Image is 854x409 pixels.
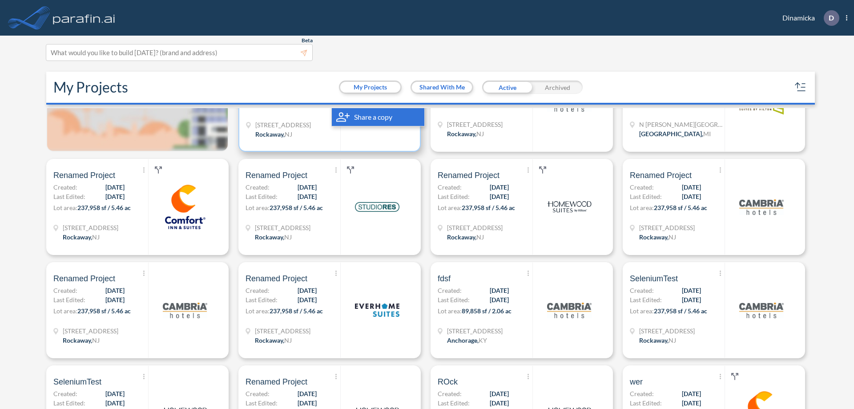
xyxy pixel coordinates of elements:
[105,192,125,201] span: [DATE]
[447,232,484,242] div: Rockaway, NJ
[630,192,662,201] span: Last Edited:
[739,185,784,229] img: logo
[53,273,115,284] span: Renamed Project
[53,79,128,96] h2: My Projects
[490,192,509,201] span: [DATE]
[298,398,317,408] span: [DATE]
[53,170,115,181] span: Renamed Project
[438,273,451,284] span: fdsf
[639,130,703,138] span: [GEOGRAPHIC_DATA] ,
[639,326,695,336] span: 321 Mt Hope Ave
[53,398,85,408] span: Last Edited:
[255,336,292,345] div: Rockaway, NJ
[447,326,503,336] span: 1899 Evergreen Rd
[547,185,592,229] img: logo
[447,336,479,344] span: Anchorage ,
[438,192,470,201] span: Last Edited:
[163,185,207,229] img: logo
[255,233,284,241] span: Rockaway ,
[246,307,270,315] span: Lot area:
[438,182,462,192] span: Created:
[412,82,472,93] button: Shared With Me
[682,389,701,398] span: [DATE]
[482,81,532,94] div: Active
[490,182,509,192] span: [DATE]
[447,233,476,241] span: Rockaway ,
[105,398,125,408] span: [DATE]
[77,307,131,315] span: 237,958 sf / 5.46 ac
[63,223,118,232] span: 321 Mt Hope Ave
[682,182,701,192] span: [DATE]
[479,336,487,344] span: KY
[355,288,399,332] img: logo
[462,204,515,211] span: 237,958 sf / 5.46 ac
[53,307,77,315] span: Lot area:
[490,286,509,295] span: [DATE]
[630,182,654,192] span: Created:
[438,204,462,211] span: Lot area:
[92,336,100,344] span: NJ
[105,389,125,398] span: [DATE]
[105,182,125,192] span: [DATE]
[53,192,85,201] span: Last Edited:
[794,80,808,94] button: sort
[630,295,662,304] span: Last Edited:
[63,336,100,345] div: Rockaway, NJ
[246,273,307,284] span: Renamed Project
[270,204,323,211] span: 237,958 sf / 5.46 ac
[682,286,701,295] span: [DATE]
[284,336,292,344] span: NJ
[630,273,678,284] span: SeleniumTest
[630,389,654,398] span: Created:
[476,233,484,241] span: NJ
[163,288,207,332] img: logo
[447,130,476,138] span: Rockaway ,
[630,286,654,295] span: Created:
[630,398,662,408] span: Last Edited:
[769,10,847,26] div: Dinamicka
[246,170,307,181] span: Renamed Project
[270,307,323,315] span: 237,958 sf / 5.46 ac
[447,120,503,129] span: 321 Mt Hope Ave
[630,204,654,211] span: Lot area:
[298,192,317,201] span: [DATE]
[438,389,462,398] span: Created:
[703,130,711,138] span: MI
[340,82,400,93] button: My Projects
[246,192,278,201] span: Last Edited:
[302,37,313,44] span: Beta
[298,389,317,398] span: [DATE]
[53,286,77,295] span: Created:
[639,232,676,242] div: Rockaway, NJ
[630,170,692,181] span: Renamed Project
[447,223,503,232] span: 321 Mt Hope Ave
[92,233,100,241] span: NJ
[246,286,270,295] span: Created:
[438,295,470,304] span: Last Edited:
[630,307,654,315] span: Lot area:
[682,295,701,304] span: [DATE]
[639,336,676,345] div: Rockaway, NJ
[298,295,317,304] span: [DATE]
[639,120,724,129] span: N Wyndham Hill Dr NE
[639,129,711,138] div: Grand Rapids, MI
[669,233,676,241] span: NJ
[255,130,292,139] div: Rockaway, NJ
[285,130,292,138] span: NJ
[246,204,270,211] span: Lot area:
[63,336,92,344] span: Rockaway ,
[255,223,310,232] span: 321 Mt Hope Ave
[255,326,310,336] span: 321 Mt Hope Ave
[490,389,509,398] span: [DATE]
[438,398,470,408] span: Last Edited:
[105,286,125,295] span: [DATE]
[438,286,462,295] span: Created:
[255,120,311,130] span: 321 Mt Hope Ave
[63,232,100,242] div: Rockaway, NJ
[246,295,278,304] span: Last Edited:
[284,233,292,241] span: NJ
[639,336,669,344] span: Rockaway ,
[490,295,509,304] span: [DATE]
[354,112,392,122] span: Share a copy
[639,233,669,241] span: Rockaway ,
